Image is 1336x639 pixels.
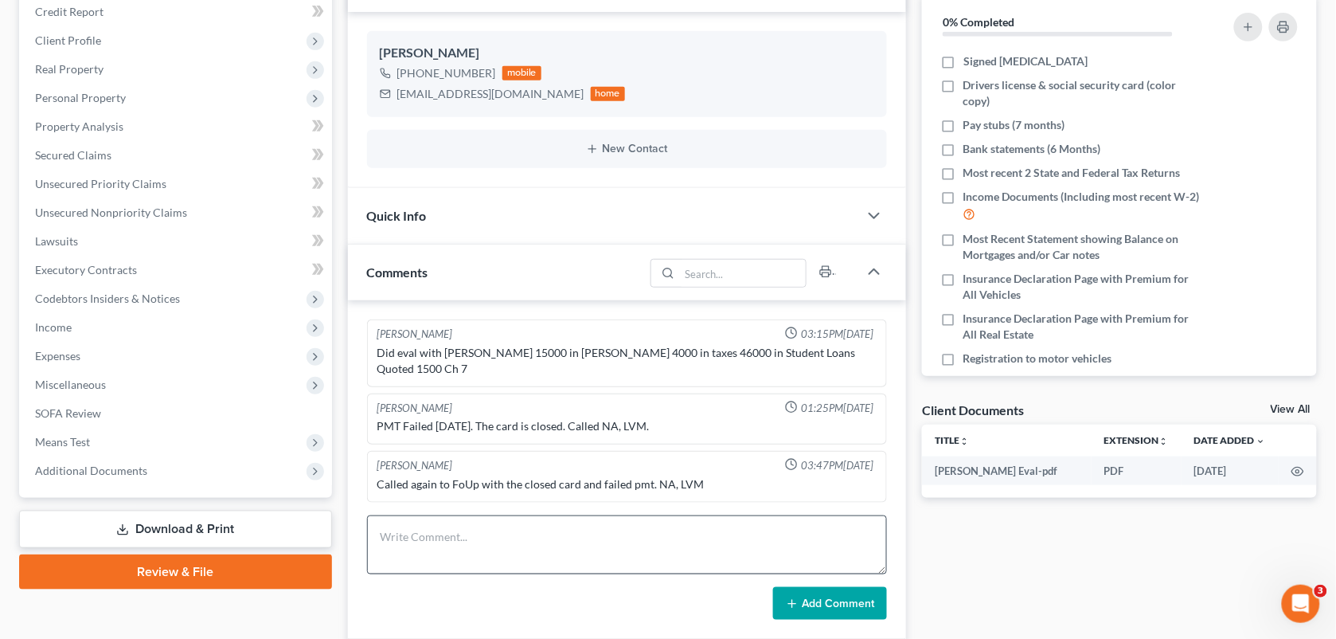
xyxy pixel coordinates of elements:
a: Review & File [19,555,332,590]
span: NADA estimate on your vehicles [963,374,1123,390]
span: Secured Claims [35,148,111,162]
strong: 0% Completed [943,15,1014,29]
a: Secured Claims [22,141,332,170]
span: Personal Property [35,91,126,104]
td: [PERSON_NAME] Eval-pdf [922,457,1092,485]
div: Did eval with [PERSON_NAME] 15000 in [PERSON_NAME] 4000 in taxes 46000 in Student Loans Quoted 15... [377,345,877,377]
div: PMT Failed [DATE]. The card is closed. Called NA, LVM. [377,418,877,434]
button: Add Comment [773,587,887,621]
span: Credit Report [35,5,104,18]
button: New Contact [380,143,875,155]
div: mobile [502,66,542,80]
span: 03:15PM[DATE] [801,327,873,342]
div: Client Documents [922,402,1024,418]
div: [EMAIL_ADDRESS][DOMAIN_NAME] [397,86,584,102]
span: Quick Info [367,208,427,223]
span: Lawsuits [35,234,78,248]
span: Registration to motor vehicles [963,351,1112,367]
div: home [591,87,626,101]
span: Signed [MEDICAL_DATA] [963,53,1088,69]
span: Codebtors Insiders & Notices [35,292,180,305]
div: [PERSON_NAME] [377,458,453,473]
span: Additional Documents [35,464,147,477]
a: Titleunfold_more [935,434,969,446]
span: 03:47PM[DATE] [801,458,873,473]
a: Lawsuits [22,227,332,256]
span: 3 [1315,585,1327,598]
input: Search... [680,260,807,287]
a: SOFA Review [22,399,332,428]
span: Property Analysis [35,120,123,133]
span: Real Property [35,62,104,76]
span: Executory Contracts [35,263,137,276]
i: expand_more [1256,437,1266,446]
a: Date Added expand_more [1194,434,1266,446]
div: [PERSON_NAME] [377,401,453,416]
i: unfold_more [959,437,969,446]
span: Income Documents (Including most recent W-2) [963,189,1200,205]
span: Miscellaneous [35,378,106,391]
span: Unsecured Nonpriority Claims [35,206,187,219]
a: Property Analysis [22,112,332,141]
i: unfold_more [1159,437,1169,446]
a: Unsecured Priority Claims [22,170,332,198]
span: Unsecured Priority Claims [35,177,166,190]
td: [DATE] [1182,457,1279,485]
a: Download & Print [19,511,332,548]
span: Means Test [35,435,90,449]
a: View All [1271,404,1311,415]
span: Pay stubs (7 months) [963,117,1065,133]
div: Called again to FoUp with the closed card and failed pmt. NA, LVM [377,476,877,492]
span: Comments [367,265,428,280]
span: Most Recent Statement showing Balance on Mortgages and/or Car notes [963,231,1205,263]
span: Bank statements (6 Months) [963,141,1101,157]
a: Executory Contracts [22,256,332,284]
span: Expenses [35,349,80,363]
div: [PERSON_NAME] [380,44,875,63]
span: Income [35,320,72,334]
td: PDF [1092,457,1182,485]
span: Client Profile [35,33,101,47]
a: Extensionunfold_more [1104,434,1169,446]
span: Drivers license & social security card (color copy) [963,77,1205,109]
iframe: Intercom live chat [1282,585,1320,623]
div: [PERSON_NAME] [377,327,453,342]
span: Insurance Declaration Page with Premium for All Real Estate [963,311,1205,343]
a: Unsecured Nonpriority Claims [22,198,332,227]
span: 01:25PM[DATE] [801,401,873,416]
span: Insurance Declaration Page with Premium for All Vehicles [963,271,1205,303]
div: [PHONE_NUMBER] [397,65,496,81]
span: Most recent 2 State and Federal Tax Returns [963,165,1181,181]
span: SOFA Review [35,406,101,420]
